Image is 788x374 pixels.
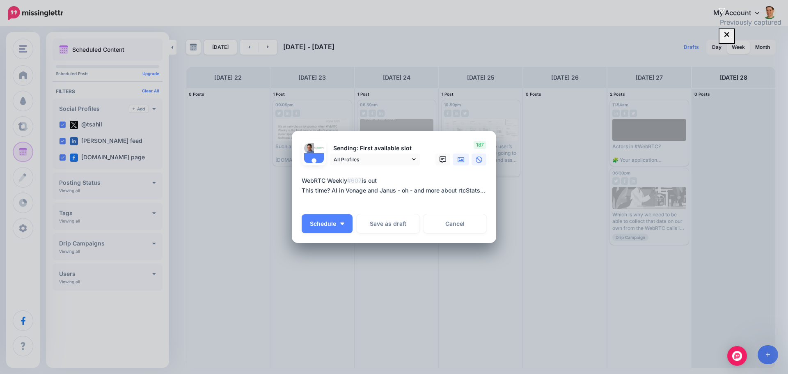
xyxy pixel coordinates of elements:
p: Sending: First available slot [330,144,420,153]
img: arrow-down-white.png [340,223,344,225]
span: Schedule [310,221,336,227]
img: 14446026_998167033644330_331161593929244144_n-bsa28576.png [314,143,324,153]
button: Schedule [302,214,353,233]
a: Cancel [424,214,486,233]
div: WebRTC Weekly is out This time? AI in Vonage and Janus - oh - and more about rtcStats... [302,176,490,195]
div: Open Intercom Messenger [727,346,747,366]
a: All Profiles [330,154,420,165]
button: Save as draft [357,214,419,233]
span: All Profiles [334,155,410,164]
span: 187 [474,141,486,149]
img: user_default_image.png [304,153,324,173]
img: portrait-512x512-19370.jpg [304,143,314,153]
